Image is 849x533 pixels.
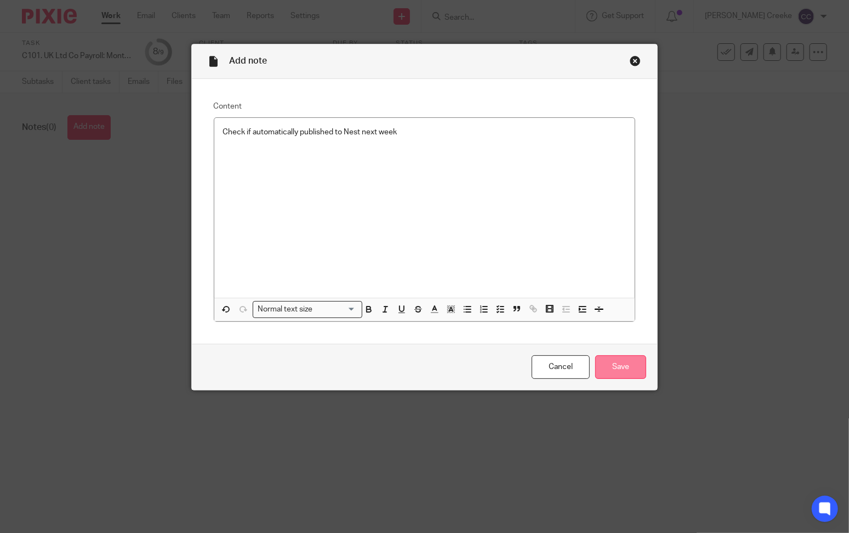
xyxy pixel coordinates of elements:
[630,55,641,66] div: Close this dialog window
[253,301,362,318] div: Search for option
[532,355,590,379] a: Cancel
[595,355,646,379] input: Save
[316,304,355,315] input: Search for option
[230,56,267,65] span: Add note
[255,304,315,315] span: Normal text size
[214,101,636,112] label: Content
[223,127,626,138] p: Check if automatically published to Nest next week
